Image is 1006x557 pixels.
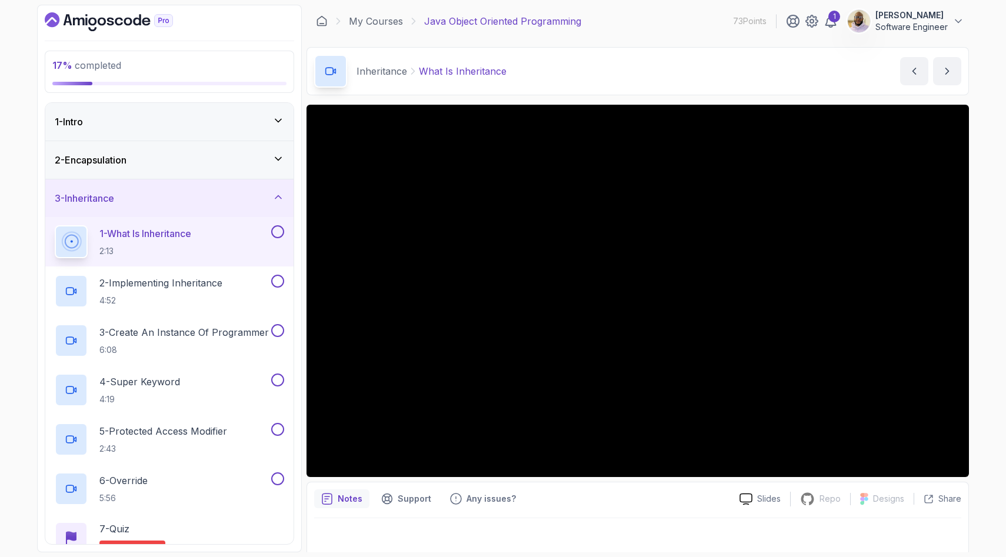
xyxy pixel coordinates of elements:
p: Java Object Oriented Programming [424,14,581,28]
p: Inheritance [357,64,407,78]
p: 6:08 [99,344,269,356]
button: Feedback button [443,489,523,508]
button: 3-Inheritance [45,179,294,217]
p: Repo [820,493,841,505]
p: 4:52 [99,295,222,306]
a: 1 [824,14,838,28]
button: next content [933,57,961,85]
p: 2:13 [99,245,191,257]
button: 3-Create An Instance Of Programmer6:08 [55,324,284,357]
p: 73 Points [733,15,767,27]
p: [PERSON_NAME] [875,9,948,21]
h3: 1 - Intro [55,115,83,129]
button: 2-Encapsulation [45,141,294,179]
span: Required- [106,543,142,552]
a: Slides [730,493,790,505]
button: 5-Protected Access Modifier2:43 [55,423,284,456]
h3: 2 - Encapsulation [55,153,126,167]
p: 1 - What Is Inheritance [99,226,191,241]
span: 17 % [52,59,72,71]
p: Notes [338,493,362,505]
p: 6 - Override [99,473,148,488]
p: 5 - Protected Access Modifier [99,424,227,438]
button: user profile image[PERSON_NAME]Software Engineer [847,9,964,33]
iframe: 1 - What is Inheritance [307,105,969,477]
p: What Is Inheritance [419,64,507,78]
img: user profile image [848,10,870,32]
p: 5:56 [99,492,148,504]
a: Dashboard [316,15,328,27]
button: Share [914,493,961,505]
p: Slides [757,493,781,505]
button: 4-Super Keyword4:19 [55,373,284,406]
button: previous content [900,57,928,85]
button: notes button [314,489,369,508]
p: Any issues? [467,493,516,505]
p: Designs [873,493,904,505]
p: 4 - Super Keyword [99,375,180,389]
a: Dashboard [45,12,200,31]
button: 2-Implementing Inheritance4:52 [55,275,284,308]
a: My Courses [349,14,403,28]
p: Software Engineer [875,21,948,33]
div: 1 [828,11,840,22]
p: 7 - Quiz [99,522,129,536]
span: completed [52,59,121,71]
h3: 3 - Inheritance [55,191,114,205]
button: 7-QuizRequired-quiz [55,522,284,555]
span: quiz [142,543,158,552]
p: 4:19 [99,393,180,405]
button: Support button [374,489,438,508]
p: Share [938,493,961,505]
button: 1-Intro [45,103,294,141]
button: 1-What Is Inheritance2:13 [55,225,284,258]
p: 3 - Create An Instance Of Programmer [99,325,269,339]
p: Support [398,493,431,505]
button: 6-Override5:56 [55,472,284,505]
p: 2:43 [99,443,227,455]
p: 2 - Implementing Inheritance [99,276,222,290]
